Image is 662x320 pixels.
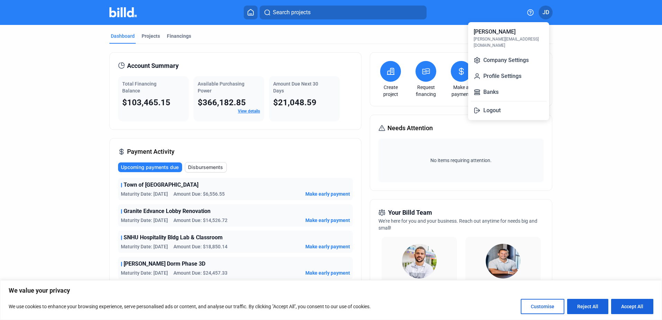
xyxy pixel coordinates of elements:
button: Reject All [567,299,608,314]
button: Banks [471,85,546,99]
button: Logout [471,104,546,117]
div: [PERSON_NAME][EMAIL_ADDRESS][DOMAIN_NAME] [474,36,544,48]
button: Accept All [611,299,653,314]
div: [PERSON_NAME] [474,28,516,36]
p: We use cookies to enhance your browsing experience, serve personalised ads or content, and analys... [9,302,371,311]
button: Profile Settings [471,69,546,83]
p: We value your privacy [9,286,653,295]
button: Customise [521,299,564,314]
button: Company Settings [471,53,546,67]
